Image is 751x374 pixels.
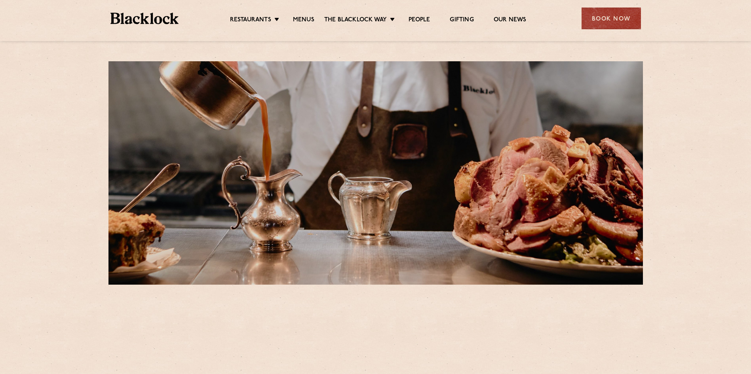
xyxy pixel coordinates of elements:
[230,16,271,25] a: Restaurants
[494,16,527,25] a: Our News
[582,8,641,29] div: Book Now
[110,13,179,24] img: BL_Textured_Logo-footer-cropped.svg
[324,16,387,25] a: The Blacklock Way
[450,16,473,25] a: Gifting
[409,16,430,25] a: People
[293,16,314,25] a: Menus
